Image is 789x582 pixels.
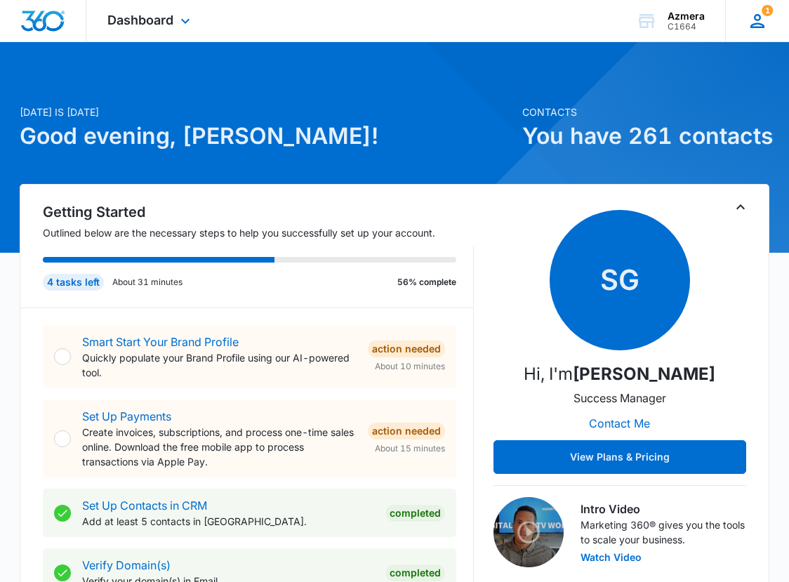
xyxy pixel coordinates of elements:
a: Smart Start Your Brand Profile [82,335,239,349]
p: Outlined below are the necessary steps to help you successfully set up your account. [43,225,474,240]
p: Success Manager [573,390,666,406]
p: Quickly populate your Brand Profile using our AI-powered tool. [82,350,357,380]
a: Set Up Payments [82,409,171,423]
strong: [PERSON_NAME] [573,364,715,384]
img: Intro Video [493,497,564,567]
span: SG [550,210,690,350]
div: Action Needed [368,423,445,439]
div: Action Needed [368,340,445,357]
div: 4 tasks left [43,274,104,291]
p: Add at least 5 contacts in [GEOGRAPHIC_DATA]. [82,514,374,529]
a: Set Up Contacts in CRM [82,498,207,512]
div: Completed [385,505,445,522]
span: About 15 minutes [375,442,445,455]
h1: You have 261 contacts [522,119,769,153]
h1: Good evening, [PERSON_NAME]! [20,119,514,153]
div: notifications count [762,5,773,16]
p: Create invoices, subscriptions, and process one-time sales online. Download the free mobile app t... [82,425,357,469]
h2: Getting Started [43,201,474,223]
div: account id [668,22,705,32]
p: Marketing 360® gives you the tools to scale your business. [581,517,746,547]
a: Verify Domain(s) [82,558,171,572]
div: Completed [385,564,445,581]
button: Contact Me [575,406,664,440]
h3: Intro Video [581,501,746,517]
p: [DATE] is [DATE] [20,105,514,119]
div: account name [668,11,705,22]
span: 1 [762,5,773,16]
p: About 31 minutes [112,276,183,289]
button: Toggle Collapse [732,199,749,216]
p: 56% complete [397,276,456,289]
p: Hi, I'm [524,362,715,387]
span: Dashboard [107,13,173,27]
span: About 10 minutes [375,360,445,373]
p: Contacts [522,105,769,119]
button: View Plans & Pricing [493,440,746,474]
button: Watch Video [581,553,642,562]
